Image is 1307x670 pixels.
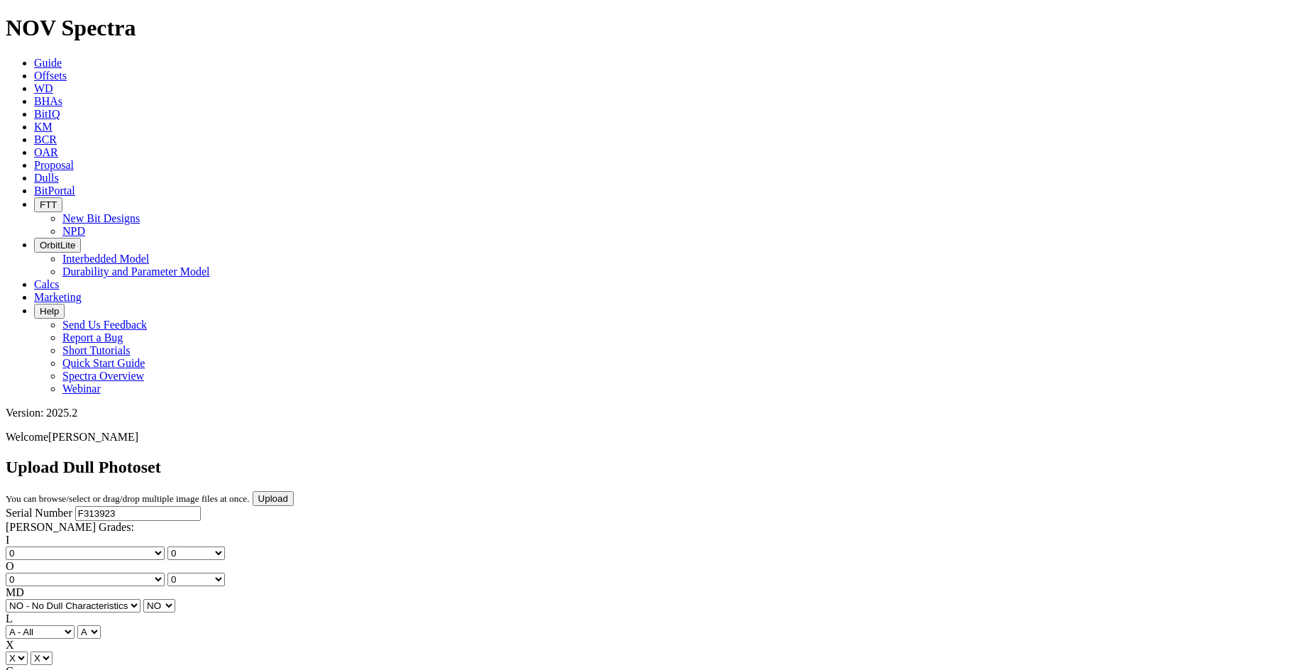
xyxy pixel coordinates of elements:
[6,613,13,625] label: L
[62,370,144,382] a: Spectra Overview
[48,431,138,443] span: [PERSON_NAME]
[6,586,24,598] label: MD
[34,172,59,184] a: Dulls
[34,95,62,107] a: BHAs
[34,121,53,133] a: KM
[34,108,60,120] a: BitIQ
[6,493,250,504] small: You can browse/select or drag/drop multiple image files at once.
[34,185,75,197] a: BitPortal
[34,133,57,145] a: BCR
[34,70,67,82] a: Offsets
[6,521,1301,534] div: [PERSON_NAME] Grades:
[62,319,147,331] a: Send Us Feedback
[34,82,53,94] a: WD
[40,199,57,210] span: FTT
[34,146,58,158] a: OAR
[34,304,65,319] button: Help
[34,197,62,212] button: FTT
[6,15,1301,41] h1: NOV Spectra
[62,344,131,356] a: Short Tutorials
[62,357,145,369] a: Quick Start Guide
[62,383,101,395] a: Webinar
[40,306,59,317] span: Help
[6,639,14,651] label: X
[62,212,140,224] a: New Bit Designs
[40,240,75,251] span: OrbitLite
[253,491,294,506] input: Upload
[62,265,210,278] a: Durability and Parameter Model
[62,331,123,344] a: Report a Bug
[62,225,85,237] a: NPD
[6,560,14,572] label: O
[34,57,62,69] a: Guide
[6,534,9,546] label: I
[6,507,72,519] label: Serial Number
[62,253,149,265] a: Interbedded Model
[34,278,60,290] a: Calcs
[6,458,1301,477] h2: Upload Dull Photoset
[34,291,82,303] a: Marketing
[34,238,81,253] button: OrbitLite
[6,407,1301,419] div: Version: 2025.2
[6,431,1301,444] p: Welcome
[34,159,74,171] a: Proposal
